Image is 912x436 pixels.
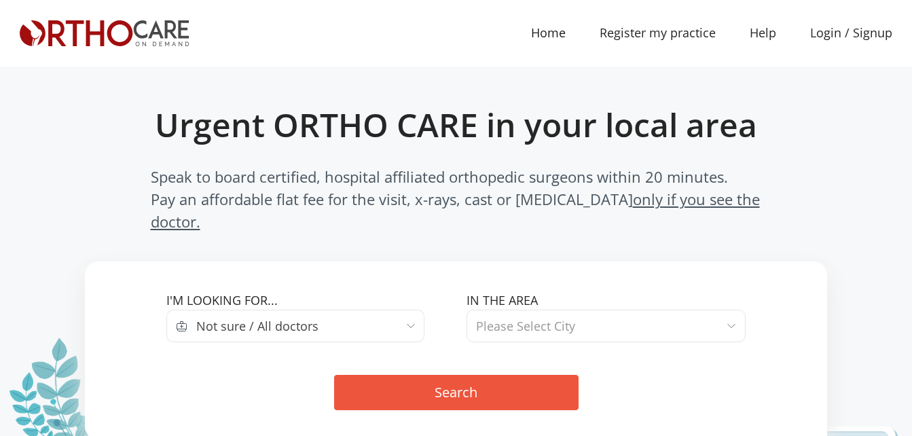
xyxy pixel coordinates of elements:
[187,310,424,342] span: Not sure / All doctors
[196,316,318,335] span: Not sure / All doctors
[334,375,579,410] button: Search
[151,166,762,233] span: Speak to board certified, hospital affiliated orthopedic surgeons within 20 minutes. Pay an affor...
[467,291,746,310] label: In the area
[733,18,793,48] a: Help
[793,24,909,42] a: Login / Signup
[514,18,583,48] a: Home
[166,291,445,310] label: I'm looking for...
[115,105,797,145] h1: Urgent ORTHO CARE in your local area
[476,318,575,334] span: Please Select City
[583,18,733,48] a: Register my practice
